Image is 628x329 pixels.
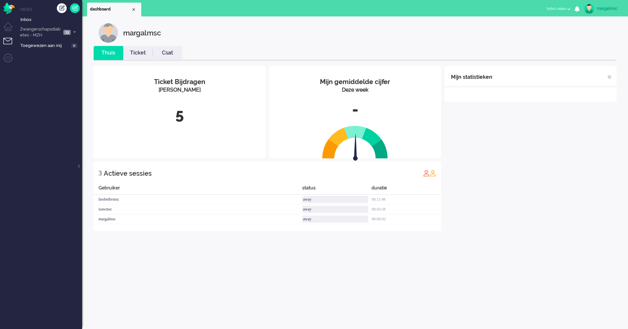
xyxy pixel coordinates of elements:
a: Quick Ticket [70,3,80,13]
div: status [302,185,372,195]
span: Select status [547,6,566,11]
img: semi_circle.svg [322,125,388,159]
div: Creëer ticket [57,3,67,13]
button: Select status [543,4,574,13]
a: Inbox [19,16,82,23]
div: isawmsc [94,205,302,214]
div: liesbethvmsc [94,195,302,205]
li: Select status [543,2,574,16]
div: 00:00:02 [371,214,441,224]
img: arrow.svg [341,134,370,162]
li: Thuis [94,46,123,60]
div: 5 [99,104,261,125]
span: Inbox [20,17,82,23]
span: 13 [63,30,71,35]
a: Toegewezen aan mij 0 [19,42,82,49]
div: duratie [371,185,441,195]
span: Toegewezen aan mij [20,43,69,49]
span: 0 [71,43,77,48]
img: profile_orange.svg [430,170,436,176]
div: 00:43:38 [371,205,441,214]
a: Csat [153,49,182,57]
img: profile_red.svg [423,170,430,176]
div: 00:11:48 [371,195,441,205]
div: Ticket Bijdragen [99,77,261,87]
img: flow_omnibird.svg [3,3,15,14]
div: margalmsc [123,23,161,43]
div: away [302,206,369,213]
li: Views [20,7,82,12]
div: Mijn statistieken [451,71,492,84]
a: margalmsc [583,4,621,14]
li: Admin menu [3,53,18,68]
li: Csat [153,46,182,60]
div: - [274,99,436,121]
div: margalmsc [597,5,621,12]
div: away [302,216,369,223]
li: Ticket [123,46,153,60]
img: customer.svg [99,23,118,43]
img: avatar [584,4,594,14]
div: 3 [99,166,102,180]
a: Omnidesk [3,4,15,9]
div: Close tab [131,7,136,12]
div: margalmsc [94,214,302,224]
li: Tickets menu [3,38,18,53]
li: Dashboard menu [3,22,18,37]
div: Gebruiker [94,185,302,195]
span: Zwangerschapsdiabetes - MZH [19,26,61,38]
a: Ticket [123,49,153,57]
li: Dashboard [87,3,141,16]
div: away [302,196,369,203]
div: Mijn gemiddelde cijfer [274,77,436,87]
span: dashboard [90,7,131,12]
div: Actieve sessies [104,167,152,180]
div: [PERSON_NAME] [99,86,261,94]
a: Thuis [94,49,123,57]
div: Deze week [274,86,436,94]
